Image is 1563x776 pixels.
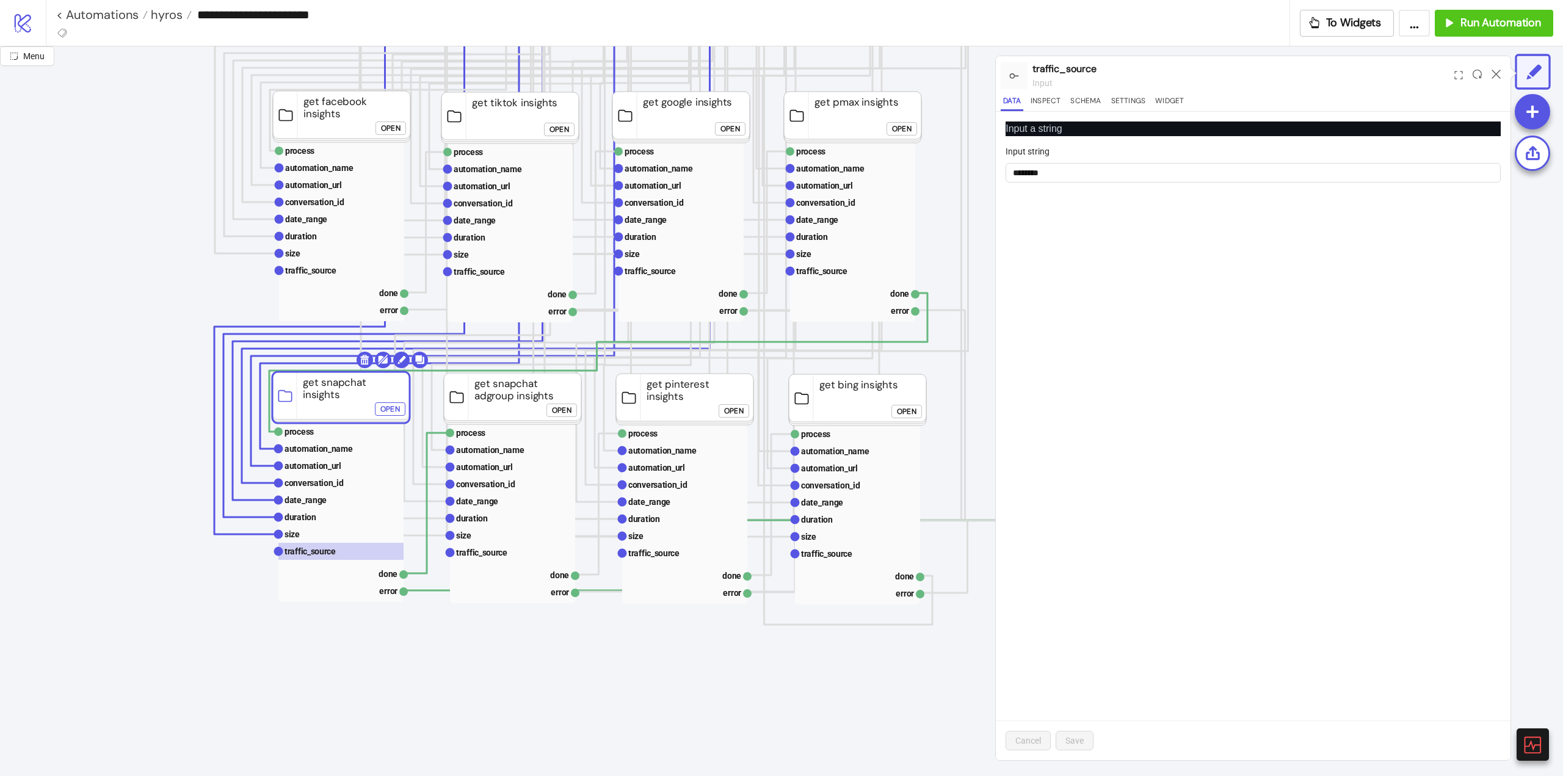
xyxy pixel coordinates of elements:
[552,404,571,418] div: Open
[892,122,912,136] div: Open
[625,198,684,208] text: conversation_id
[724,404,744,418] div: Open
[285,444,353,454] text: automation_name
[285,529,300,539] text: size
[1001,95,1023,111] button: Data
[801,532,816,542] text: size
[456,548,507,557] text: traffic_source
[796,249,811,259] text: size
[456,428,485,438] text: process
[628,514,660,524] text: duration
[285,427,314,437] text: process
[285,248,300,258] text: size
[628,531,644,541] text: size
[285,163,354,173] text: automation_name
[801,480,860,490] text: conversation_id
[796,215,838,225] text: date_range
[23,51,45,61] span: Menu
[897,405,916,419] div: Open
[801,463,858,473] text: automation_url
[148,9,192,21] a: hyros
[148,7,183,23] span: hyros
[1068,95,1103,111] button: Schema
[456,445,524,455] text: automation_name
[1006,145,1057,158] label: Input string
[801,446,869,456] text: automation_name
[1435,10,1553,37] button: Run Automation
[56,9,148,21] a: < Automations
[796,266,847,276] text: traffic_source
[456,496,498,506] text: date_range
[628,463,685,473] text: automation_url
[375,121,406,135] button: Open
[544,123,575,136] button: Open
[454,181,510,191] text: automation_url
[454,147,483,157] text: process
[10,52,18,60] span: radius-bottomright
[1032,61,1449,76] div: traffic_source
[625,181,681,190] text: automation_url
[1326,16,1382,30] span: To Widgets
[285,546,336,556] text: traffic_source
[1006,731,1051,750] button: Cancel
[1028,95,1063,111] button: Inspect
[549,123,569,137] div: Open
[454,216,496,225] text: date_range
[715,122,745,136] button: Open
[625,232,656,242] text: duration
[625,215,667,225] text: date_range
[796,198,855,208] text: conversation_id
[456,531,471,540] text: size
[285,512,316,522] text: duration
[454,164,522,174] text: automation_name
[1454,71,1463,79] span: expand
[1006,121,1501,136] p: Input a string
[796,164,865,173] text: automation_name
[1006,163,1501,183] input: Input string
[456,462,513,472] text: automation_url
[625,249,640,259] text: size
[1109,95,1148,111] button: Settings
[801,515,833,524] text: duration
[285,461,341,471] text: automation_url
[625,147,654,156] text: process
[285,266,336,275] text: traffic_source
[1399,10,1430,37] button: ...
[891,405,922,418] button: Open
[454,267,505,277] text: traffic_source
[380,402,400,416] div: Open
[801,498,843,507] text: date_range
[1153,95,1186,111] button: Widget
[1460,16,1541,30] span: Run Automation
[285,231,317,241] text: duration
[285,495,327,505] text: date_range
[285,478,344,488] text: conversation_id
[1056,731,1093,750] button: Save
[546,404,577,417] button: Open
[628,446,697,455] text: automation_name
[375,402,405,416] button: Open
[454,198,513,208] text: conversation_id
[285,197,344,207] text: conversation_id
[719,404,749,418] button: Open
[625,266,676,276] text: traffic_source
[625,164,693,173] text: automation_name
[801,549,852,559] text: traffic_source
[628,429,658,438] text: process
[285,146,314,156] text: process
[285,214,327,224] text: date_range
[456,513,488,523] text: duration
[796,232,828,242] text: duration
[628,497,670,507] text: date_range
[381,121,401,136] div: Open
[454,250,469,259] text: size
[801,429,830,439] text: process
[454,233,485,242] text: duration
[628,480,687,490] text: conversation_id
[720,122,740,136] div: Open
[796,147,825,156] text: process
[285,180,342,190] text: automation_url
[456,479,515,489] text: conversation_id
[796,181,853,190] text: automation_url
[1300,10,1394,37] button: To Widgets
